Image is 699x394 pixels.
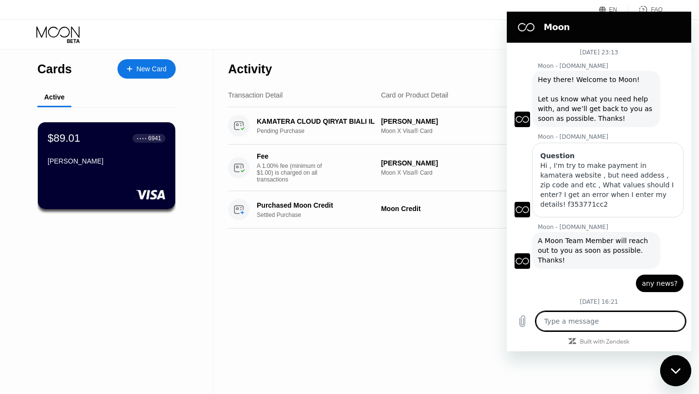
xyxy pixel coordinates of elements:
[228,91,283,99] div: Transaction Detail
[228,191,663,229] div: Purchased Moon CreditSettled PurchaseMoon Credit[DATE]10:54 PM$100.01
[660,355,691,386] iframe: Button to launch messaging window, conversation in progress
[228,62,272,76] div: Activity
[381,117,542,125] div: [PERSON_NAME]
[228,107,663,145] div: KAMATERA CLOUD QIRYAT BIALI ILPending Purchase[PERSON_NAME]Moon X Visa® Card[DATE]11:21 PM$10.00
[228,145,663,191] div: FeeA 1.00% fee (minimum of $1.00) is charged on all transactions[PERSON_NAME]Moon X Visa® Card[DA...
[44,93,65,101] div: Active
[37,62,72,76] div: Cards
[117,59,176,79] div: New Card
[381,128,542,134] div: Moon X Visa® Card
[651,6,663,13] div: FAQ
[609,6,617,13] div: EN
[599,5,629,15] div: EN
[48,157,166,165] div: [PERSON_NAME]
[137,137,147,140] div: ● ● ● ●
[257,212,387,218] div: Settled Purchase
[381,159,542,167] div: [PERSON_NAME]
[136,65,166,73] div: New Card
[257,163,330,183] div: A 1.00% fee (minimum of $1.00) is charged on all transactions
[257,128,387,134] div: Pending Purchase
[381,205,542,213] div: Moon Credit
[38,122,175,209] div: $89.01● ● ● ●6941[PERSON_NAME]
[629,5,663,15] div: FAQ
[48,132,80,145] div: $89.01
[381,91,449,99] div: Card or Product Detail
[257,117,378,125] div: KAMATERA CLOUD QIRYAT BIALI IL
[381,169,542,176] div: Moon X Visa® Card
[507,12,691,351] iframe: Messaging window
[257,201,378,209] div: Purchased Moon Credit
[148,135,161,142] div: 6941
[257,152,325,160] div: Fee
